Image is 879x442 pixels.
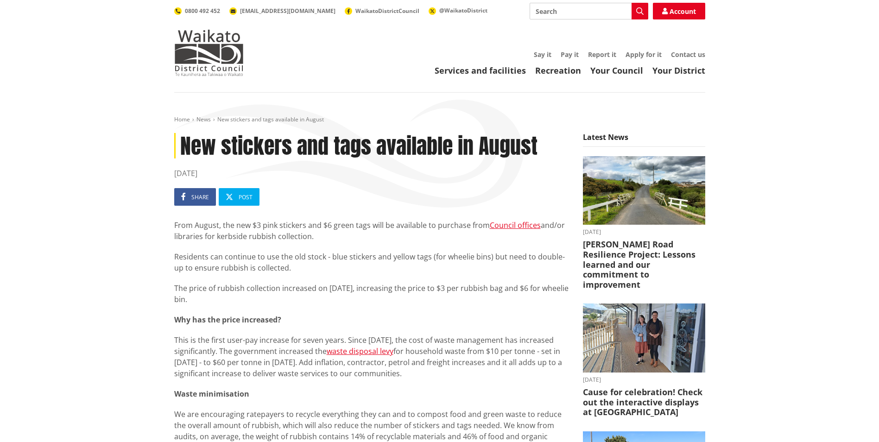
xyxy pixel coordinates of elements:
[583,133,705,147] h5: Latest News
[534,50,551,59] a: Say it
[652,65,705,76] a: Your District
[345,7,419,15] a: WaikatoDistrictCouncil
[583,303,705,417] a: [DATE] Cause for celebration! Check out the interactive displays at [GEOGRAPHIC_DATA]
[174,133,569,158] h1: New stickers and tags available in August
[439,6,487,14] span: @WaikatoDistrict
[239,193,253,201] span: Post
[229,7,335,15] a: [EMAIL_ADDRESS][DOMAIN_NAME]
[174,315,281,325] strong: Why has the price increased?
[490,220,541,230] a: Council offices
[653,3,705,19] a: Account
[561,50,579,59] a: Pay it
[583,240,705,290] h3: [PERSON_NAME] Road Resilience Project: Lessons learned and our commitment to improvement
[535,65,581,76] a: Recreation
[174,283,569,305] p: The price of rubbish collection increased on [DATE], increasing the price to $3 per rubbish bag a...
[327,346,393,356] a: waste disposal levy
[588,50,616,59] a: Report it
[174,335,569,379] p: This is the first user-pay increase for seven years. Since [DATE], the cost of waste management h...
[583,377,705,383] time: [DATE]
[174,251,569,273] p: Residents can continue to use the old stock - blue stickers and yellow tags (for wheelie bins) bu...
[185,7,220,15] span: 0800 492 452
[191,193,209,201] span: Share
[240,7,335,15] span: [EMAIL_ADDRESS][DOMAIN_NAME]
[671,50,705,59] a: Contact us
[174,7,220,15] a: 0800 492 452
[530,3,648,19] input: Search input
[219,188,259,206] a: Post
[174,389,249,399] strong: Waste minimisation
[583,303,705,373] img: Huntly Museum - Debra Kane and Kristy Wilson
[174,115,190,123] a: Home
[355,7,419,15] span: WaikatoDistrictCouncil
[626,50,662,59] a: Apply for it
[590,65,643,76] a: Your Council
[196,115,211,123] a: News
[174,188,216,206] a: Share
[174,220,569,242] p: From August, the new $3 pink stickers and $6 green tags will be available to purchase from and/or...
[217,115,324,123] span: New stickers and tags available in August
[174,30,244,76] img: Waikato District Council - Te Kaunihera aa Takiwaa o Waikato
[583,387,705,417] h3: Cause for celebration! Check out the interactive displays at [GEOGRAPHIC_DATA]
[429,6,487,14] a: @WaikatoDistrict
[583,229,705,235] time: [DATE]
[435,65,526,76] a: Services and facilities
[583,156,705,225] img: PR-21222 Huia Road Relience Munro Road Bridge
[174,168,569,179] time: [DATE]
[174,116,705,124] nav: breadcrumb
[583,156,705,290] a: [DATE] [PERSON_NAME] Road Resilience Project: Lessons learned and our commitment to improvement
